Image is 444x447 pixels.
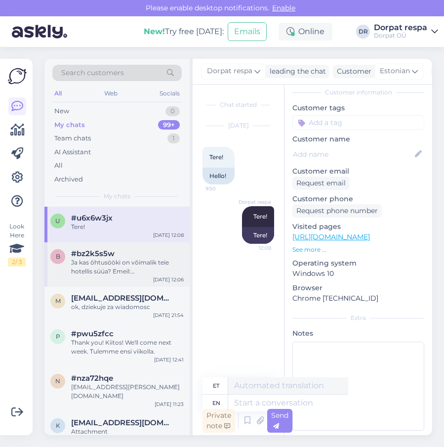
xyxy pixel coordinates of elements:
[380,66,410,77] span: Estonian
[202,409,235,433] div: Private note
[292,194,424,204] p: Customer phone
[292,115,424,130] input: Add a tag
[153,276,184,283] div: [DATE] 12:06
[55,377,60,385] span: n
[202,168,235,184] div: Hello!
[71,427,184,436] div: Attachment
[234,244,271,252] span: 12:08
[54,147,91,157] div: AI Assistant
[71,374,113,383] span: #nza72hqe
[52,87,64,100] div: All
[71,338,184,356] div: Thank you! Kiitos! We'll come next week. Tulemme ensi viikolla.
[292,232,370,241] a: [URL][DOMAIN_NAME]
[292,293,424,304] p: Chrome [TECHNICAL_ID]
[71,303,184,312] div: ok, dziekuje za wiadomosc
[292,313,424,322] div: Extra
[153,312,184,319] div: [DATE] 21:54
[205,185,242,192] span: 9:50
[144,26,224,38] div: Try free [DATE]:
[71,258,184,276] div: Ja kas õhtusööki on võimalik teie hotellis süüa? Emeil:[EMAIL_ADDRESS][DOMAIN_NAME]
[213,377,219,394] div: et
[54,161,63,171] div: All
[56,253,60,260] span: b
[154,356,184,363] div: [DATE] 12:41
[54,175,83,184] div: Archived
[54,134,91,143] div: Team chats
[292,166,424,177] p: Customer email
[71,249,115,258] span: #bz2k5s5w
[292,134,424,144] p: Customer name
[228,22,267,41] button: Emails
[71,294,174,303] span: mariuszspecht1992@gmail.com
[153,231,184,239] div: [DATE] 12:08
[71,214,113,223] span: #u6x6w3jx
[167,134,180,143] div: 1
[242,227,274,244] div: Tere!
[292,328,424,339] p: Notes
[207,66,252,77] span: Dorpat respa
[165,106,180,116] div: 0
[71,223,184,231] div: Tere!
[292,268,424,279] p: Windows 10
[158,120,180,130] div: 99+
[292,177,350,190] div: Request email
[8,222,26,267] div: Look Here
[209,153,223,161] span: Tere!
[54,106,69,116] div: New
[374,24,438,40] a: Dorpat respaDorpat OÜ
[8,258,26,267] div: 2 / 3
[292,245,424,254] p: See more ...
[155,401,184,408] div: [DATE] 11:23
[158,87,182,100] div: Socials
[54,120,85,130] div: My chats
[55,217,60,224] span: u
[374,24,427,32] div: Dorpat respa
[102,87,120,100] div: Web
[356,25,370,39] div: DR
[202,100,274,109] div: Chat started
[279,23,332,41] div: Online
[144,27,165,36] b: New!
[71,383,184,401] div: [EMAIL_ADDRESS][PERSON_NAME][DOMAIN_NAME]
[333,66,371,77] div: Customer
[253,213,267,220] span: Tere!
[202,121,274,130] div: [DATE]
[71,418,174,427] span: kirsti@jahilo.ee
[56,333,60,340] span: p
[292,103,424,113] p: Customer tags
[55,297,61,305] span: m
[266,66,326,77] div: leading the chat
[292,88,424,97] div: Customer information
[292,283,424,293] p: Browser
[71,329,114,338] span: #pwu5zfcc
[293,149,413,160] input: Add name
[292,204,382,218] div: Request phone number
[271,411,288,430] span: Send
[8,67,27,86] img: Askly Logo
[234,198,271,206] span: Dorpat respa
[212,395,220,411] div: en
[292,258,424,268] p: Operating system
[61,68,124,78] span: Search customers
[292,222,424,232] p: Visited pages
[374,32,427,40] div: Dorpat OÜ
[269,3,298,12] span: Enable
[104,192,130,201] span: My chats
[56,422,60,429] span: k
